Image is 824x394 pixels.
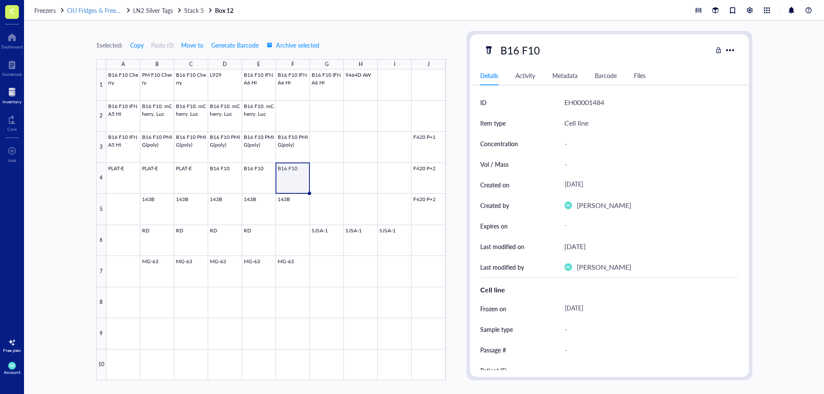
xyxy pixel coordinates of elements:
[155,59,159,70] div: B
[67,6,126,15] span: CIU Fridges & Freezers
[1,44,23,49] div: Dashboard
[7,126,17,132] div: Core
[257,59,260,70] div: E
[480,345,506,355] div: Passage #
[561,320,735,338] div: -
[184,6,204,15] span: Stack 5
[480,285,739,295] div: Cell line
[2,72,22,77] div: Notebook
[8,158,16,163] div: Add
[1,30,23,49] a: Dashboard
[34,6,56,15] span: Freezers
[4,370,21,375] div: Account
[130,38,144,52] button: Copy
[96,69,106,101] div: 1
[427,59,430,70] div: J
[634,71,645,80] div: Files
[10,364,15,367] span: HN
[96,225,106,256] div: 6
[96,163,106,194] div: 4
[7,113,17,132] a: Core
[3,348,21,353] div: Free plan
[480,139,518,148] div: Concentration
[561,218,735,234] div: -
[564,97,604,108] div: EH00001484
[561,177,735,192] div: [DATE]
[3,85,21,104] a: Inventory
[561,155,735,173] div: -
[566,204,570,207] span: HN
[96,318,106,349] div: 9
[480,262,524,272] div: Last modified by
[96,287,106,319] div: 8
[211,38,259,52] button: Generate Barcode
[480,71,498,80] div: Details
[67,6,131,14] a: CIU Fridges & Freezers
[96,194,106,225] div: 5
[96,101,106,132] div: 2
[211,42,259,48] span: Generate Barcode
[564,241,586,252] div: [DATE]
[359,59,363,70] div: H
[34,6,65,14] a: Freezers
[2,58,22,77] a: Notebook
[96,40,123,50] div: 1 selected:
[561,135,735,153] div: -
[480,221,508,231] div: Expires on
[552,71,578,80] div: Metadata
[189,59,193,70] div: C
[566,265,570,269] span: HN
[3,99,21,104] div: Inventory
[595,71,617,80] div: Barcode
[561,361,735,379] div: -
[266,38,320,52] button: Archive selected
[223,59,227,70] div: D
[181,38,204,52] button: Move to
[480,201,509,210] div: Created by
[96,349,106,381] div: 10
[96,132,106,163] div: 3
[394,59,395,70] div: I
[267,42,319,48] span: Archive selected
[480,118,506,128] div: Item type
[564,117,588,129] div: Cell line
[10,6,15,16] span: C
[215,6,235,14] a: Box 12
[480,242,524,251] div: Last modified on
[96,256,106,287] div: 7
[181,42,203,48] span: Move to
[480,325,513,334] div: Sample type
[480,180,509,189] div: Created on
[325,59,329,70] div: G
[151,38,174,52] button: Paste (0)
[133,6,213,14] a: LN2 Silver TagsStack 5
[515,71,535,80] div: Activity
[561,301,735,316] div: [DATE]
[121,59,125,70] div: A
[130,42,144,48] span: Copy
[577,262,631,273] div: [PERSON_NAME]
[480,159,509,169] div: Vol / Mass
[133,6,173,15] span: LN2 Silver Tags
[480,98,487,107] div: ID
[561,341,735,359] div: -
[480,304,506,313] div: Frozen on
[480,366,507,375] div: Patient ID
[291,59,294,70] div: F
[497,41,544,59] div: B16 F10
[577,200,631,211] div: [PERSON_NAME]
